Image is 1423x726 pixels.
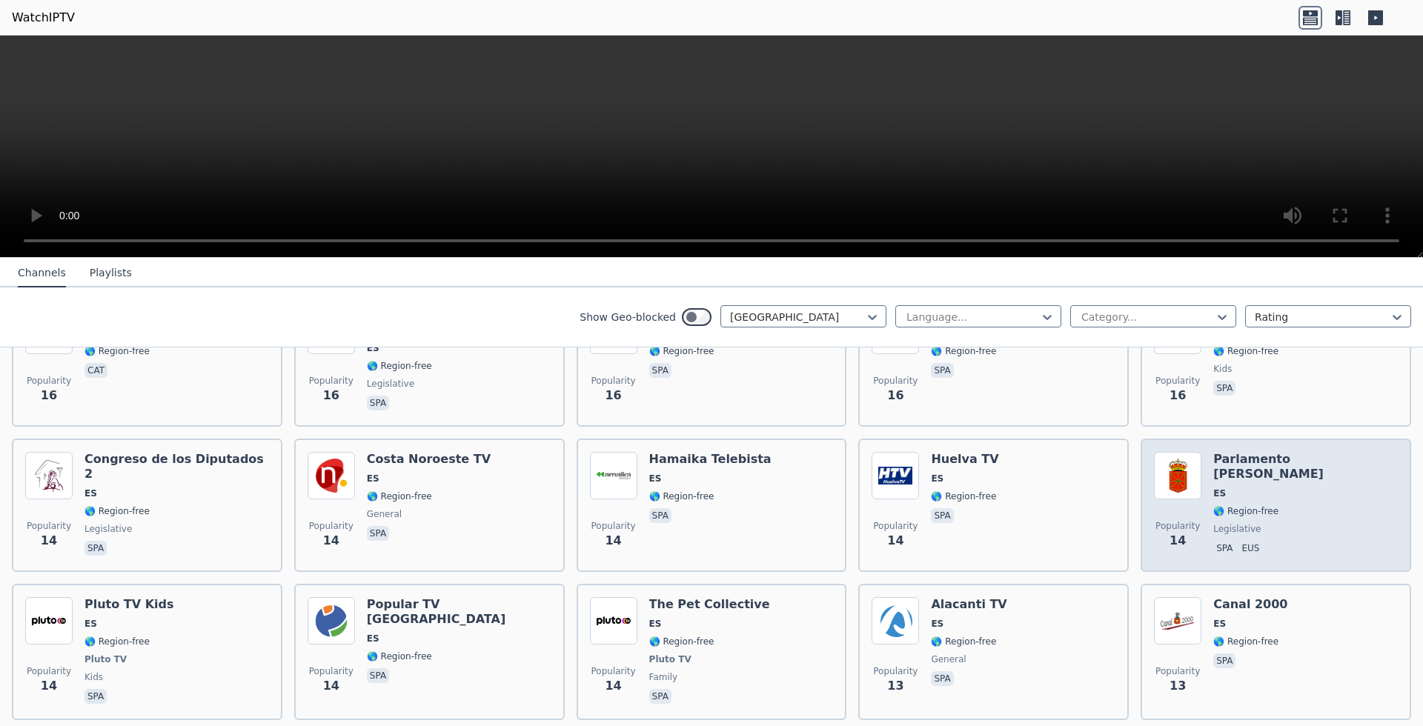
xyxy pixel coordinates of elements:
span: 🌎 Region-free [649,490,714,502]
span: 13 [887,677,903,695]
span: family [649,671,678,683]
img: Hamaika Telebista [590,452,637,499]
h6: Huelva TV [931,452,998,467]
span: 🌎 Region-free [1213,345,1278,357]
span: 🌎 Region-free [931,490,996,502]
img: Costa Noroeste TV [308,452,355,499]
span: ES [649,618,662,630]
span: 14 [323,532,339,550]
span: 🌎 Region-free [84,345,150,357]
span: Popularity [27,375,71,387]
span: 16 [41,387,57,404]
button: Channels [18,259,66,287]
p: spa [367,668,389,683]
span: legislative [367,378,414,390]
span: Popularity [873,520,918,532]
span: legislative [1213,523,1261,535]
h6: Costa Noroeste TV [367,452,491,467]
span: kids [1213,363,1232,375]
span: Pluto TV [84,653,127,665]
span: 🌎 Region-free [1213,636,1278,647]
span: Popularity [1155,520,1200,532]
img: The Pet Collective [590,597,637,645]
span: ES [931,473,943,484]
span: 🌎 Region-free [367,360,432,372]
span: Popularity [591,665,636,677]
span: 16 [323,387,339,404]
h6: The Pet Collective [649,597,770,612]
img: Canal 2000 [1154,597,1201,645]
p: spa [1213,653,1235,668]
h6: Popular TV [GEOGRAPHIC_DATA] [367,597,551,627]
span: 14 [41,677,57,695]
span: 🌎 Region-free [84,505,150,517]
h6: Congreso de los Diputados 2 [84,452,269,482]
p: spa [84,541,107,556]
img: Pluto TV Kids [25,597,73,645]
span: ES [84,487,97,499]
span: general [367,508,402,520]
span: 14 [605,532,621,550]
img: Alacanti TV [872,597,919,645]
p: spa [931,363,953,378]
h6: Hamaika Telebista [649,452,772,467]
span: 14 [1170,532,1186,550]
p: spa [84,689,107,704]
button: Playlists [90,259,132,287]
span: kids [84,671,103,683]
span: ES [649,473,662,484]
span: ES [1213,618,1226,630]
p: spa [931,508,953,523]
p: spa [1213,381,1235,396]
img: Parlamento de Navarra [1154,452,1201,499]
span: 🌎 Region-free [1213,505,1278,517]
span: ES [84,618,97,630]
span: 🌎 Region-free [649,636,714,647]
span: Popularity [1155,665,1200,677]
span: Popularity [873,665,918,677]
p: spa [1213,541,1235,556]
span: ES [367,342,379,354]
span: ES [1213,487,1226,499]
span: Popularity [27,520,71,532]
p: spa [367,396,389,410]
span: 14 [887,532,903,550]
span: Popularity [591,375,636,387]
span: 🌎 Region-free [931,345,996,357]
span: 13 [1170,677,1186,695]
span: ES [367,473,379,484]
label: Show Geo-blocked [580,310,676,324]
span: Popularity [309,375,354,387]
span: 16 [887,387,903,404]
span: 14 [41,532,57,550]
p: cat [84,363,107,378]
span: 🌎 Region-free [649,345,714,357]
span: general [931,653,966,665]
img: Congreso de los Diputados 2 [25,452,73,499]
span: Popularity [309,520,354,532]
span: 14 [323,677,339,695]
p: eus [1238,541,1262,556]
img: Huelva TV [872,452,919,499]
span: ES [931,618,943,630]
p: spa [649,689,671,704]
h6: Alacanti TV [931,597,1006,612]
p: spa [649,508,671,523]
img: Popular TV Cantabria [308,597,355,645]
span: 🌎 Region-free [931,636,996,647]
span: Popularity [591,520,636,532]
span: ES [367,633,379,645]
h6: Canal 2000 [1213,597,1287,612]
span: 16 [605,387,621,404]
span: Popularity [1155,375,1200,387]
span: 🌎 Region-free [84,636,150,647]
span: Popularity [27,665,71,677]
a: WatchIPTV [12,9,75,27]
span: 🌎 Region-free [367,650,432,662]
span: Pluto TV [649,653,691,665]
p: spa [367,526,389,541]
p: spa [649,363,671,378]
span: Popularity [309,665,354,677]
span: 16 [1170,387,1186,404]
h6: Pluto TV Kids [84,597,174,612]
